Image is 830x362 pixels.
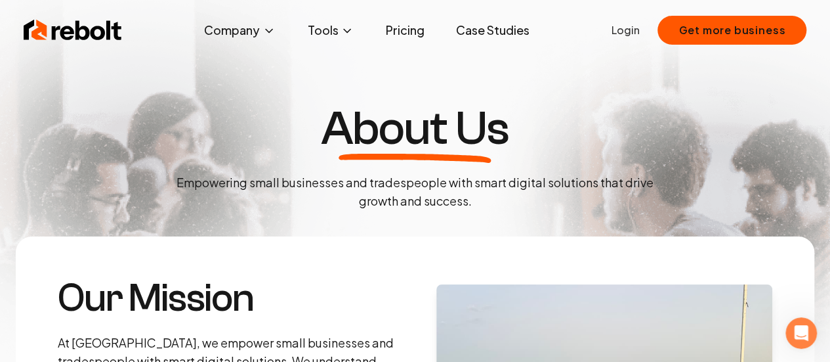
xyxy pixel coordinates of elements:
a: Pricing [375,17,434,43]
button: Company [194,17,286,43]
button: Tools [297,17,364,43]
h3: Our Mission [58,279,394,318]
a: Case Studies [445,17,539,43]
h1: About Us [321,105,508,152]
img: Rebolt Logo [24,17,122,43]
iframe: Intercom live chat [785,317,817,349]
button: Get more business [657,16,806,45]
p: Empowering small businesses and tradespeople with smart digital solutions that drive growth and s... [166,173,665,210]
a: Login [611,22,639,38]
